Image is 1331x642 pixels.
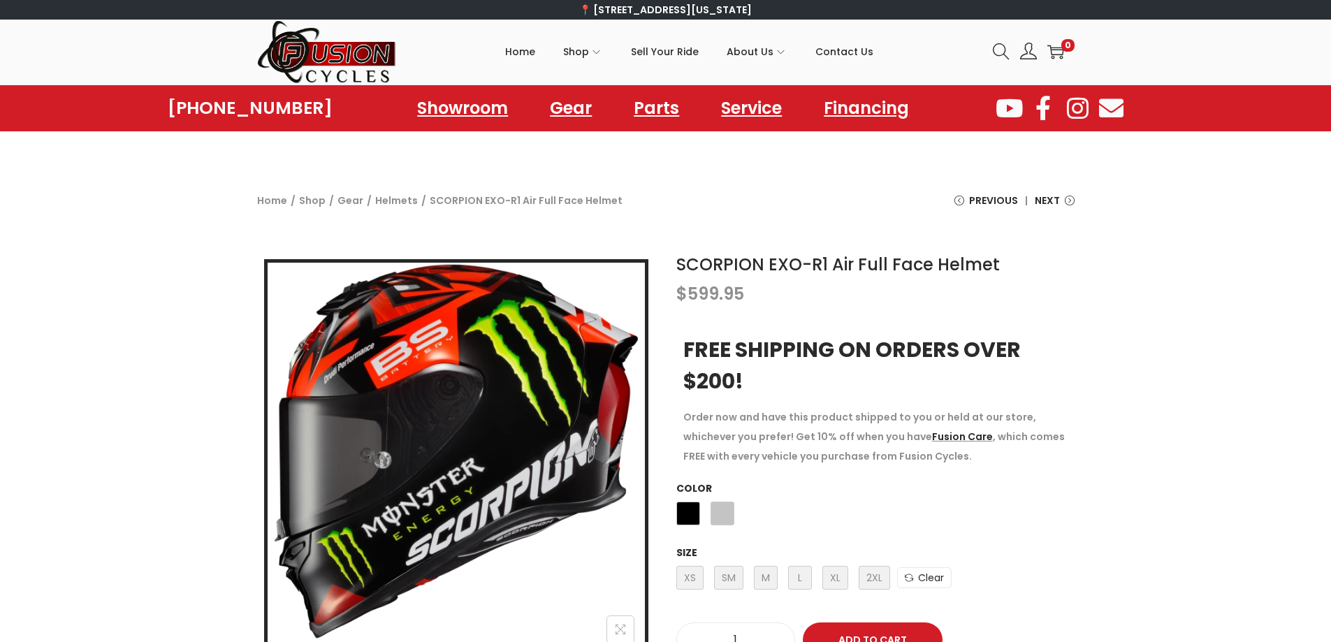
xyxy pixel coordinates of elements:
[932,430,993,444] a: Fusion Care
[676,566,704,590] span: XS
[299,194,326,207] a: Shop
[714,566,743,590] span: SM
[430,191,623,210] span: SCORPION EXO-R1 Air Full Face Helmet
[291,191,296,210] span: /
[403,92,923,124] nav: Menu
[676,546,697,560] label: Size
[1035,191,1075,221] a: Next
[683,334,1068,397] h3: FREE SHIPPING ON ORDERS OVER $200!
[367,191,372,210] span: /
[707,92,796,124] a: Service
[375,194,418,207] a: Helmets
[810,92,923,124] a: Financing
[337,194,363,207] a: Gear
[788,566,812,590] span: L
[563,20,603,83] a: Shop
[257,20,397,85] img: Woostify retina logo
[397,20,982,83] nav: Primary navigation
[815,20,873,83] a: Contact Us
[859,566,890,590] span: 2XL
[683,407,1068,466] p: Order now and have this product shipped to you or held at our store, whichever you prefer! Get 10...
[631,20,699,83] a: Sell Your Ride
[505,34,535,69] span: Home
[754,566,778,590] span: M
[579,3,752,17] a: 📍 [STREET_ADDRESS][US_STATE]
[505,20,535,83] a: Home
[257,194,287,207] a: Home
[727,20,787,83] a: About Us
[727,34,773,69] span: About Us
[329,191,334,210] span: /
[676,282,744,305] bdi: 599.95
[536,92,606,124] a: Gear
[897,567,952,588] a: Clear
[168,99,333,118] a: [PHONE_NUMBER]
[421,191,426,210] span: /
[969,191,1018,210] span: Previous
[676,481,712,495] label: Color
[676,282,688,305] span: $
[1047,43,1064,60] a: 0
[620,92,693,124] a: Parts
[954,191,1018,221] a: Previous
[563,34,589,69] span: Shop
[268,263,645,640] img: SCORPION EXO-R1 Air Full Face Helmet
[815,34,873,69] span: Contact Us
[631,34,699,69] span: Sell Your Ride
[1035,191,1060,210] span: Next
[822,566,848,590] span: XL
[403,92,522,124] a: Showroom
